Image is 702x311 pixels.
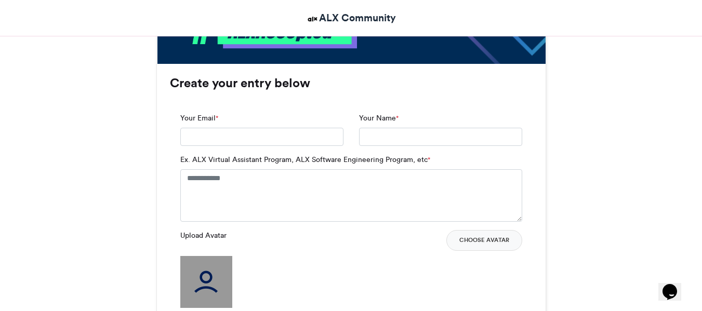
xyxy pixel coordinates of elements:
button: Choose Avatar [446,230,522,251]
label: Ex. ALX Virtual Assistant Program, ALX Software Engineering Program, etc [180,154,430,165]
label: Upload Avatar [180,230,227,241]
img: ALX Community [306,12,319,25]
label: Your Email [180,113,218,124]
iframe: chat widget [658,269,692,301]
h3: Create your entry below [170,77,533,89]
label: Your Name [359,113,399,124]
img: user_filled.png [180,256,232,308]
a: ALX Community [306,10,396,25]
